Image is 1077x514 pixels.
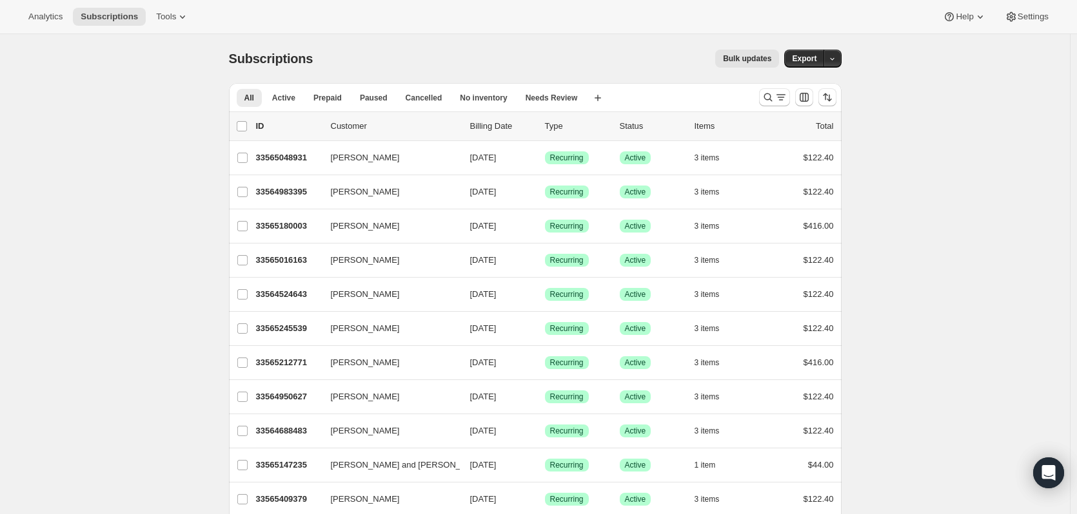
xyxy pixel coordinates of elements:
[331,356,400,369] span: [PERSON_NAME]
[550,187,584,197] span: Recurring
[81,12,138,22] span: Subscriptions
[695,354,734,372] button: 3 items
[695,456,730,474] button: 1 item
[1018,12,1049,22] span: Settings
[625,357,646,368] span: Active
[625,460,646,470] span: Active
[323,352,452,373] button: [PERSON_NAME]
[323,182,452,202] button: [PERSON_NAME]
[256,220,321,233] p: 33565180003
[550,494,584,504] span: Recurring
[256,422,834,440] div: 33564688483[PERSON_NAME][DATE]SuccessRecurringSuccessActive3 items$122.40
[323,421,452,441] button: [PERSON_NAME]
[323,489,452,509] button: [PERSON_NAME]
[625,289,646,300] span: Active
[244,93,254,103] span: All
[804,289,834,299] span: $122.40
[695,426,720,436] span: 3 items
[804,357,834,367] span: $416.00
[460,93,507,103] span: No inventory
[804,392,834,401] span: $122.40
[625,255,646,265] span: Active
[550,255,584,265] span: Recurring
[695,255,720,265] span: 3 items
[804,323,834,333] span: $122.40
[156,12,176,22] span: Tools
[545,120,609,133] div: Type
[360,93,388,103] span: Paused
[550,426,584,436] span: Recurring
[256,186,321,198] p: 33564983395
[331,288,400,301] span: [PERSON_NAME]
[323,216,452,236] button: [PERSON_NAME]
[695,183,734,201] button: 3 items
[695,388,734,406] button: 3 items
[816,120,833,133] p: Total
[256,354,834,372] div: 33565212771[PERSON_NAME][DATE]SuccessRecurringSuccessActive3 items$416.00
[470,187,497,196] span: [DATE]
[695,285,734,303] button: 3 items
[256,285,834,303] div: 33564524643[PERSON_NAME][DATE]SuccessRecurringSuccessActive3 items$122.40
[256,120,321,133] p: ID
[956,12,973,22] span: Help
[323,455,452,475] button: [PERSON_NAME] and [PERSON_NAME]
[723,53,771,64] span: Bulk updates
[470,323,497,333] span: [DATE]
[695,221,720,231] span: 3 items
[695,392,720,402] span: 3 items
[695,490,734,508] button: 3 items
[256,490,834,508] div: 33565409379[PERSON_NAME][DATE]SuccessRecurringSuccessActive3 items$122.40
[229,52,313,66] span: Subscriptions
[256,151,321,164] p: 33565048931
[795,88,813,106] button: Customize table column order and visibility
[323,284,452,305] button: [PERSON_NAME]
[256,388,834,406] div: 33564950627[PERSON_NAME][DATE]SuccessRecurringSuccessActive3 items$122.40
[256,251,834,269] div: 33565016163[PERSON_NAME][DATE]SuccessRecurringSuccessActive3 items$122.40
[625,426,646,436] span: Active
[818,88,836,106] button: Sort the results
[470,255,497,265] span: [DATE]
[804,255,834,265] span: $122.40
[804,494,834,504] span: $122.40
[272,93,295,103] span: Active
[695,460,716,470] span: 1 item
[331,186,400,198] span: [PERSON_NAME]
[695,153,720,163] span: 3 items
[792,53,816,64] span: Export
[526,93,578,103] span: Needs Review
[588,89,608,107] button: Create new view
[323,148,452,168] button: [PERSON_NAME]
[256,217,834,235] div: 33565180003[PERSON_NAME][DATE]SuccessRecurringSuccessActive3 items$416.00
[695,251,734,269] button: 3 items
[695,217,734,235] button: 3 items
[256,322,321,335] p: 33565245539
[804,426,834,435] span: $122.40
[695,149,734,167] button: 3 items
[695,494,720,504] span: 3 items
[550,323,584,334] span: Recurring
[550,392,584,402] span: Recurring
[695,187,720,197] span: 3 items
[784,50,824,68] button: Export
[323,386,452,407] button: [PERSON_NAME]
[331,220,400,233] span: [PERSON_NAME]
[804,187,834,196] span: $122.40
[759,88,790,106] button: Search and filter results
[256,390,321,403] p: 33564950627
[331,390,400,403] span: [PERSON_NAME]
[73,8,146,26] button: Subscriptions
[470,494,497,504] span: [DATE]
[148,8,197,26] button: Tools
[256,456,834,474] div: 33565147235[PERSON_NAME] and [PERSON_NAME][DATE]SuccessRecurringSuccessActive1 item$44.00
[331,322,400,335] span: [PERSON_NAME]
[256,183,834,201] div: 33564983395[PERSON_NAME][DATE]SuccessRecurringSuccessActive3 items$122.40
[935,8,994,26] button: Help
[695,289,720,300] span: 3 items
[256,288,321,301] p: 33564524643
[1033,457,1064,488] div: Open Intercom Messenger
[550,153,584,163] span: Recurring
[256,424,321,437] p: 33564688483
[550,221,584,231] span: Recurring
[331,254,400,267] span: [PERSON_NAME]
[715,50,779,68] button: Bulk updates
